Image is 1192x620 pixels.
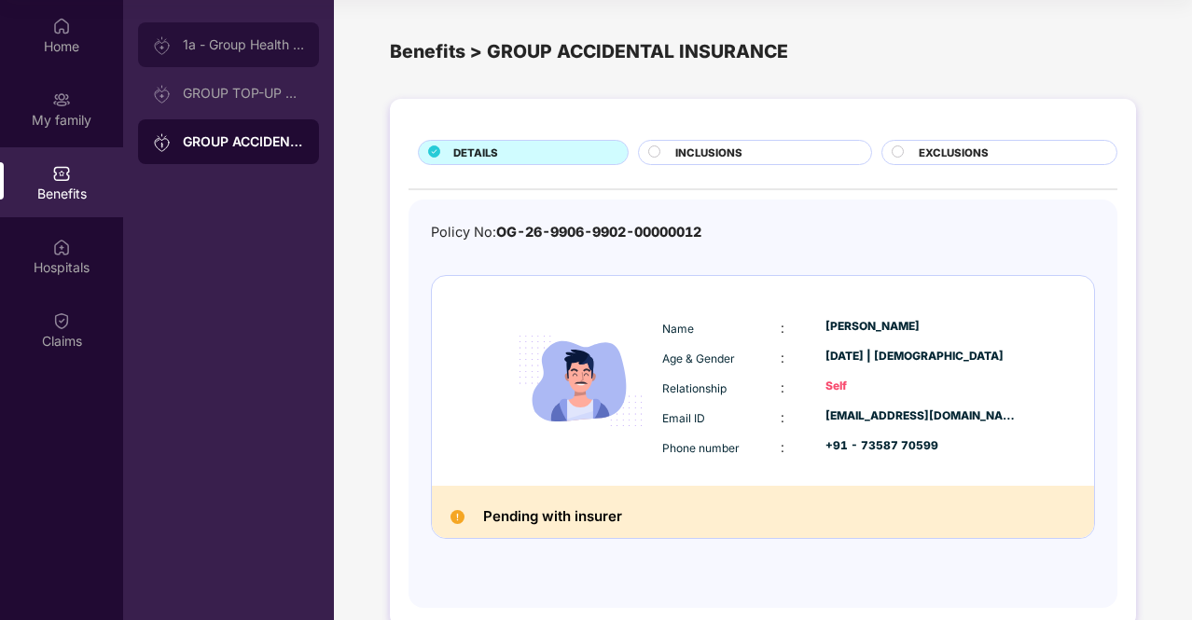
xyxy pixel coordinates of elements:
[431,222,701,243] div: Policy No:
[183,37,304,52] div: 1a - Group Health Insurance
[453,145,498,161] span: DETAILS
[662,322,694,336] span: Name
[450,510,464,524] img: Pending
[825,437,1018,455] div: +91 - 73587 70599
[675,145,742,161] span: INCLUSIONS
[662,441,740,455] span: Phone number
[483,504,622,529] h2: Pending with insurer
[825,318,1018,336] div: [PERSON_NAME]
[153,36,172,55] img: svg+xml;base64,PHN2ZyB3aWR0aD0iMjAiIGhlaWdodD0iMjAiIHZpZXdCb3g9IjAgMCAyMCAyMCIgZmlsbD0ibm9uZSIgeG...
[52,90,71,109] img: svg+xml;base64,PHN2ZyB3aWR0aD0iMjAiIGhlaWdodD0iMjAiIHZpZXdCb3g9IjAgMCAyMCAyMCIgZmlsbD0ibm9uZSIgeG...
[662,351,735,365] span: Age & Gender
[825,407,1018,425] div: [EMAIL_ADDRESS][DOMAIN_NAME]
[153,85,172,103] img: svg+xml;base64,PHN2ZyB3aWR0aD0iMjAiIGhlaWdodD0iMjAiIHZpZXdCb3g9IjAgMCAyMCAyMCIgZmlsbD0ibm9uZSIgeG...
[781,409,784,425] span: :
[183,86,304,101] div: GROUP TOP-UP POLICY
[153,133,172,152] img: svg+xml;base64,PHN2ZyB3aWR0aD0iMjAiIGhlaWdodD0iMjAiIHZpZXdCb3g9IjAgMCAyMCAyMCIgZmlsbD0ibm9uZSIgeG...
[52,164,71,183] img: svg+xml;base64,PHN2ZyBpZD0iQmVuZWZpdHMiIHhtbG5zPSJodHRwOi8vd3d3LnczLm9yZy8yMDAwL3N2ZyIgd2lkdGg9Ij...
[825,348,1018,365] div: [DATE] | [DEMOGRAPHIC_DATA]
[781,439,784,455] span: :
[390,37,1136,66] div: Benefits > GROUP ACCIDENTAL INSURANCE
[781,379,784,395] span: :
[52,311,71,330] img: svg+xml;base64,PHN2ZyBpZD0iQ2xhaW0iIHhtbG5zPSJodHRwOi8vd3d3LnczLm9yZy8yMDAwL3N2ZyIgd2lkdGg9IjIwIi...
[496,224,701,240] span: OG-26-9906-9902-00000012
[183,132,304,151] div: GROUP ACCIDENTAL INSURANCE
[781,320,784,336] span: :
[504,304,658,458] img: icon
[662,411,705,425] span: Email ID
[781,350,784,365] span: :
[825,378,1018,395] div: Self
[52,17,71,35] img: svg+xml;base64,PHN2ZyBpZD0iSG9tZSIgeG1sbnM9Imh0dHA6Ly93d3cudzMub3JnLzIwMDAvc3ZnIiB3aWR0aD0iMjAiIG...
[52,238,71,256] img: svg+xml;base64,PHN2ZyBpZD0iSG9zcGl0YWxzIiB4bWxucz0iaHR0cDovL3d3dy53My5vcmcvMjAwMC9zdmciIHdpZHRoPS...
[919,145,989,161] span: EXCLUSIONS
[662,381,727,395] span: Relationship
